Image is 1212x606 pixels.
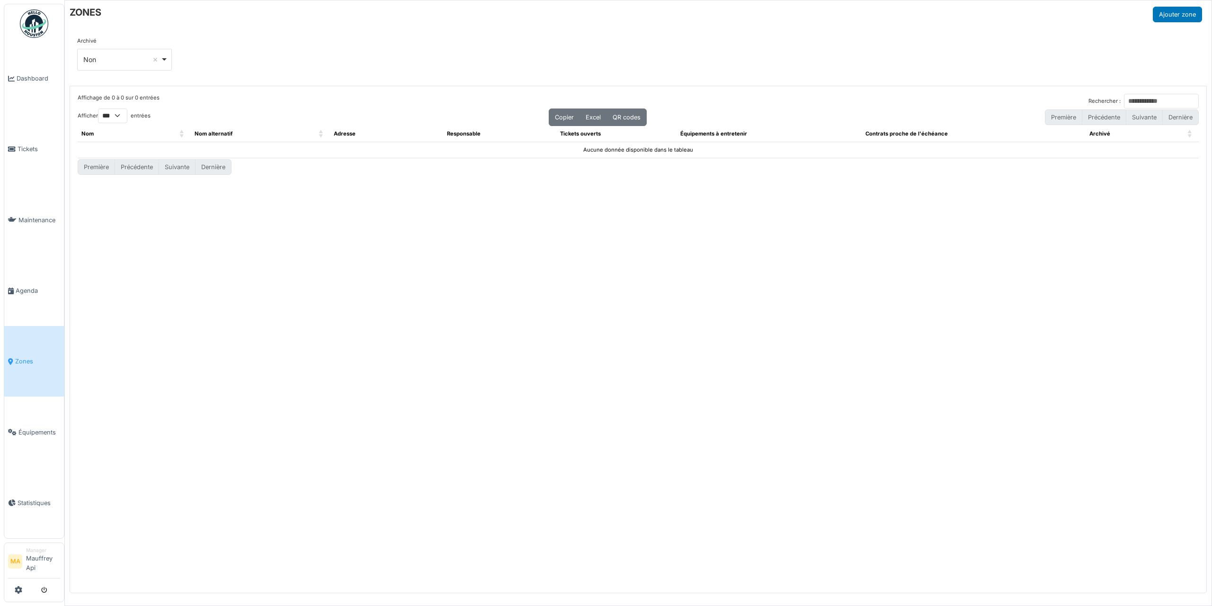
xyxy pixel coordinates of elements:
[26,547,60,554] div: Manager
[1153,7,1202,22] button: Ajouter zone
[70,7,101,18] h6: ZONES
[613,114,641,121] span: QR codes
[1089,130,1110,137] span: Archivé
[17,74,60,83] span: Dashboard
[319,126,324,142] span: Nom alternatif: Activate to sort
[18,428,60,437] span: Équipements
[560,130,601,137] span: Tickets ouverts
[447,130,481,137] span: Responsable
[18,145,60,154] span: Tickets
[195,130,232,137] span: Nom alternatif
[1187,126,1193,142] span: Archivé: Activate to sort
[81,130,94,137] span: Nom
[549,109,580,126] button: Copier
[179,126,185,142] span: Nom: Activate to sort
[4,43,64,114] a: Dashboard
[78,159,232,175] nav: pagination
[1045,109,1199,125] nav: pagination
[4,326,64,397] a: Zones
[606,109,647,126] button: QR codes
[98,109,127,123] select: Afficherentrées
[8,554,22,569] li: MA
[555,114,574,121] span: Copier
[586,114,601,121] span: Excel
[26,547,60,576] li: Mauffrey Api
[4,255,64,326] a: Agenda
[865,130,948,137] span: Contrats proche de l'échéance
[4,114,64,184] a: Tickets
[8,547,60,579] a: MA ManagerMauffrey Api
[4,468,64,538] a: Statistiques
[83,54,160,64] div: Non
[78,109,151,123] label: Afficher entrées
[15,357,60,366] span: Zones
[18,498,60,507] span: Statistiques
[4,397,64,467] a: Équipements
[77,37,97,45] label: Archivé
[20,9,48,38] img: Badge_color-CXgf-gQk.svg
[579,109,607,126] button: Excel
[4,185,64,255] a: Maintenance
[18,216,60,225] span: Maintenance
[1088,97,1121,105] label: Rechercher :
[680,130,747,137] span: Équipements à entretenir
[334,130,356,137] span: Adresse
[16,286,60,295] span: Agenda
[151,55,160,64] button: Remove item: 'false'
[78,142,1199,158] td: Aucune donnée disponible dans le tableau
[78,94,160,109] div: Affichage de 0 à 0 sur 0 entrées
